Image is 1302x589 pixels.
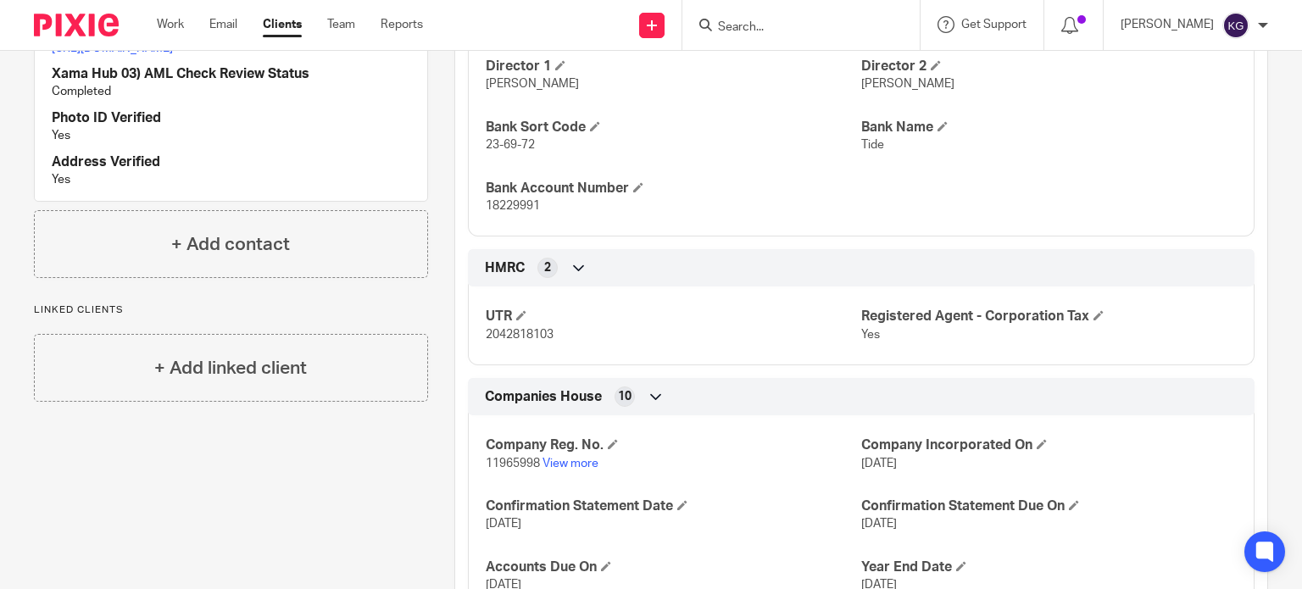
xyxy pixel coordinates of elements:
h4: Confirmation Statement Date [486,497,861,515]
span: [DATE] [486,518,521,530]
a: Team [327,16,355,33]
span: Companies House [485,388,602,406]
h4: Photo ID Verified [52,109,410,127]
h4: Director 1 [486,58,861,75]
h4: Confirmation Statement Due On [861,497,1237,515]
h4: Year End Date [861,558,1237,576]
a: Work [157,16,184,33]
span: Get Support [961,19,1027,31]
p: Yes [52,127,410,144]
a: View more [542,458,598,470]
h4: + Add contact [171,231,290,258]
a: [URL][DOMAIN_NAME] [52,42,173,54]
span: 2042818103 [486,329,554,341]
span: HMRC [485,259,525,277]
h4: Xama Hub 03) AML Check Review Status [52,65,410,83]
h4: Company Incorporated On [861,436,1237,454]
span: 10 [618,388,632,405]
h4: Accounts Due On [486,558,861,576]
h4: UTR [486,308,861,325]
p: Linked clients [34,303,428,317]
h4: Registered Agent - Corporation Tax [861,308,1237,325]
h4: Company Reg. No. [486,436,861,454]
span: [DATE] [861,518,897,530]
h4: Bank Sort Code [486,119,861,136]
h4: Director 2 [861,58,1237,75]
span: 11965998 [486,458,540,470]
span: Yes [861,329,880,341]
h4: Bank Name [861,119,1237,136]
a: Email [209,16,237,33]
input: Search [716,20,869,36]
a: Reports [381,16,423,33]
a: Clients [263,16,302,33]
span: [DATE] [861,458,897,470]
h4: + Add linked client [154,355,307,381]
span: 23-69-72 [486,139,535,151]
span: [PERSON_NAME] [486,78,579,90]
span: Tide [861,139,884,151]
p: Completed [52,83,410,100]
span: 2 [544,259,551,276]
img: Pixie [34,14,119,36]
img: svg%3E [1222,12,1249,39]
span: [PERSON_NAME] [861,78,954,90]
p: [PERSON_NAME] [1121,16,1214,33]
span: 18229991 [486,200,540,212]
p: Yes [52,171,410,188]
h4: Bank Account Number [486,180,861,197]
h4: Address Verified [52,153,410,171]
